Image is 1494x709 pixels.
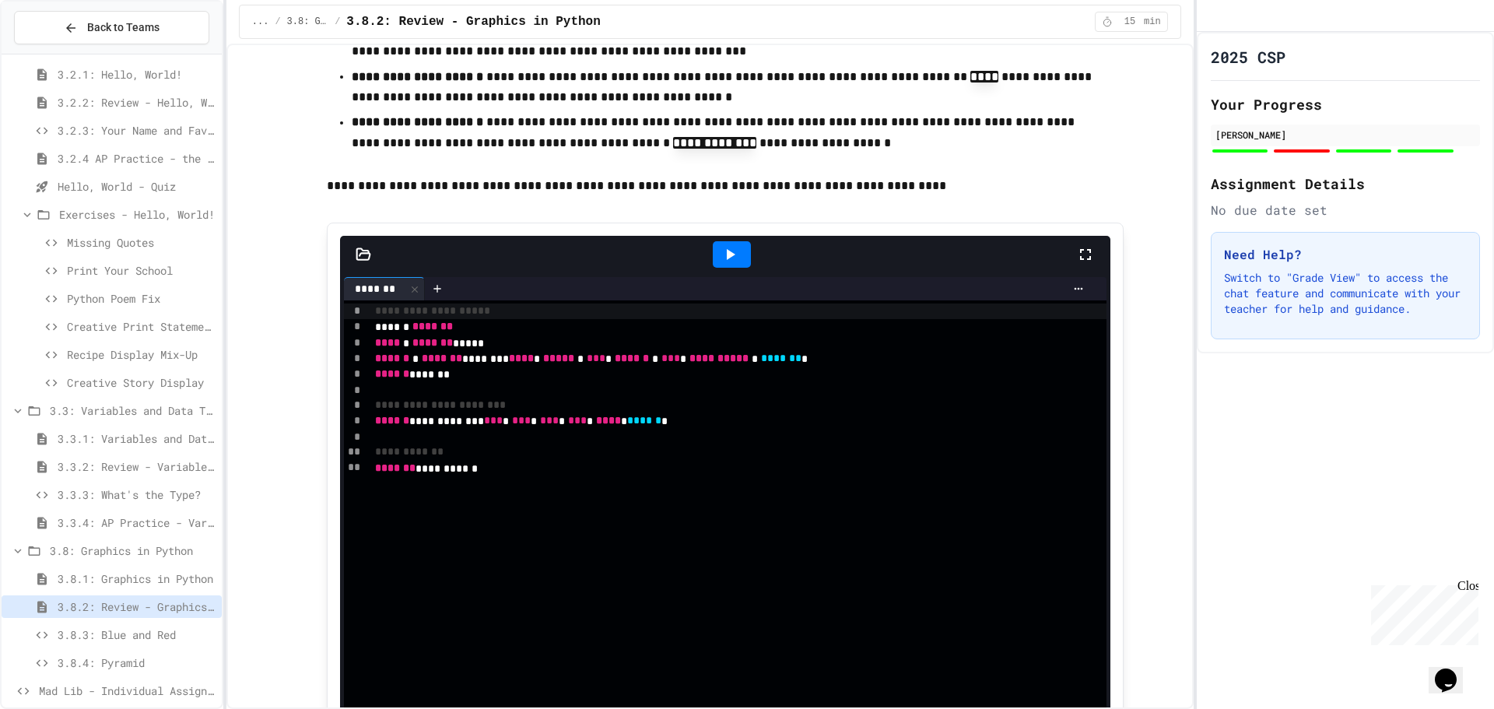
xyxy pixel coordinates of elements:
button: Back to Teams [14,11,209,44]
iframe: chat widget [1365,579,1478,645]
span: 3.3.2: Review - Variables and Data Types [58,458,216,475]
span: 3.8.3: Blue and Red [58,627,216,643]
span: Python Poem Fix [67,290,216,307]
span: Mad Lib - Individual Assignment [39,683,216,699]
span: Missing Quotes [67,234,216,251]
span: 3.2.1: Hello, World! [58,66,216,82]
span: Creative Story Display [67,374,216,391]
span: 3.3: Variables and Data Types [50,402,216,419]
span: Back to Teams [87,19,160,36]
span: Print Your School [67,262,216,279]
span: 3.8.4: Pyramid [58,655,216,671]
span: min [1144,16,1161,28]
h2: Assignment Details [1211,173,1480,195]
h1: 2025 CSP [1211,46,1285,68]
p: Switch to "Grade View" to access the chat feature and communicate with your teacher for help and ... [1224,270,1467,317]
span: 3.2.2: Review - Hello, World! [58,94,216,111]
h3: Need Help? [1224,245,1467,264]
span: 3.8.1: Graphics in Python [58,570,216,587]
span: 3.2.4 AP Practice - the DISPLAY Procedure [58,150,216,167]
span: 3.3.3: What's the Type? [58,486,216,503]
span: Hello, World - Quiz [58,178,216,195]
span: 3.8.2: Review - Graphics in Python [346,12,600,31]
span: 3.8.2: Review - Graphics in Python [58,598,216,615]
span: ... [252,16,269,28]
span: Recipe Display Mix-Up [67,346,216,363]
span: / [335,16,340,28]
span: 15 [1117,16,1142,28]
div: No due date set [1211,201,1480,219]
span: 3.2.3: Your Name and Favorite Movie [58,122,216,139]
h2: Your Progress [1211,93,1480,115]
span: Exercises - Hello, World! [59,206,216,223]
iframe: chat widget [1429,647,1478,693]
span: Creative Print Statements [67,318,216,335]
span: 3.8: Graphics in Python [50,542,216,559]
span: / [275,16,280,28]
span: 3.3.4: AP Practice - Variables [58,514,216,531]
div: [PERSON_NAME] [1215,128,1475,142]
span: 3.8: Graphics in Python [287,16,329,28]
div: Chat with us now!Close [6,6,107,99]
span: 3.3.1: Variables and Data Types [58,430,216,447]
